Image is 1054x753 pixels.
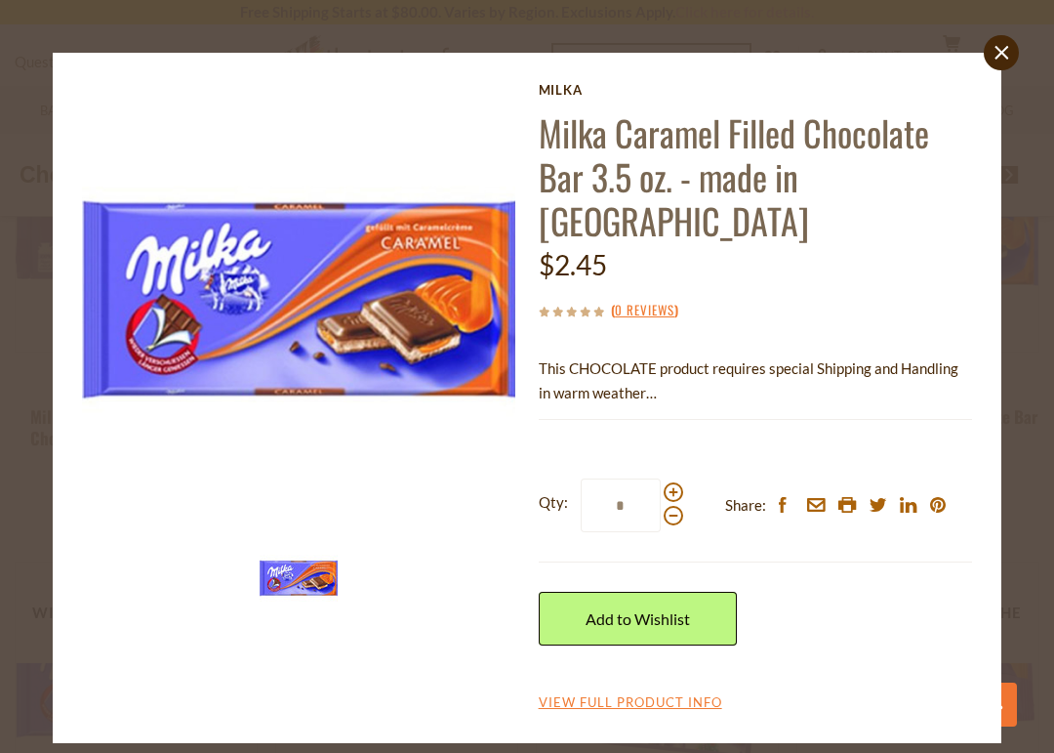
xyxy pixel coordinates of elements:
[82,82,516,517] img: Milka Caramel Filled Chocolate Bar
[611,300,678,319] span: ( )
[260,539,338,617] img: Milka Caramel Filled Chocolate Bar
[539,694,722,712] a: View Full Product Info
[725,493,766,518] span: Share:
[615,300,674,321] a: 0 Reviews
[539,82,972,98] a: Milka
[581,479,661,532] input: Qty:
[539,592,737,646] a: Add to Wishlist
[539,248,607,281] span: $2.45
[539,106,929,246] a: Milka Caramel Filled Chocolate Bar 3.5 oz. - made in [GEOGRAPHIC_DATA]
[539,356,972,405] p: This CHOCOLATE product requires special Shipping and Handling in warm weather
[539,490,568,515] strong: Qty:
